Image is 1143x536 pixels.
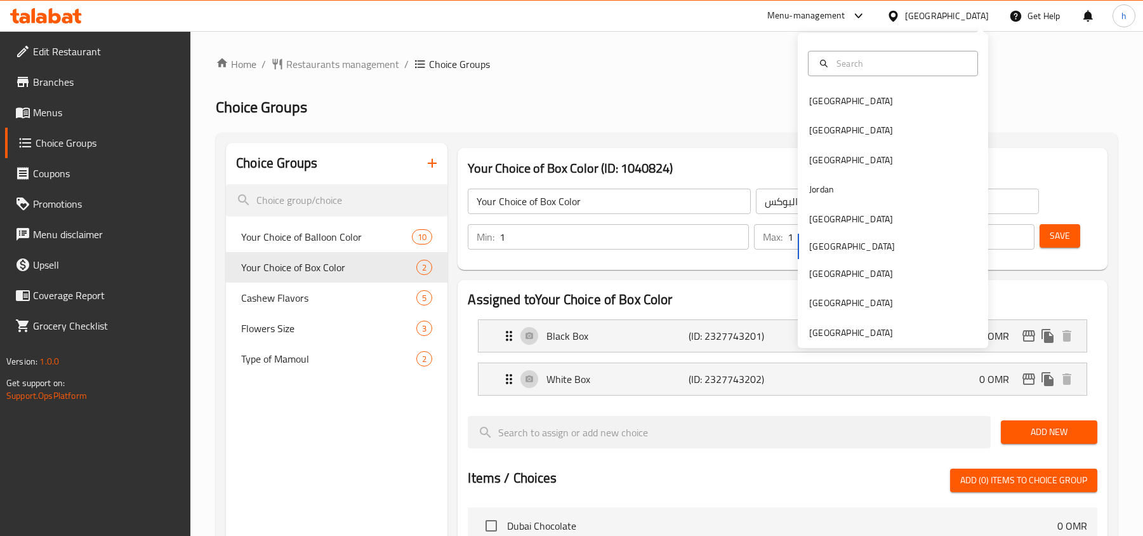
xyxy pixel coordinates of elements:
[1057,326,1076,345] button: delete
[468,416,991,448] input: search
[417,323,432,335] span: 3
[479,320,1087,352] div: Expand
[286,57,399,72] span: Restaurants management
[1057,370,1076,389] button: delete
[226,222,447,252] div: Your Choice of Balloon Color10
[809,123,893,137] div: [GEOGRAPHIC_DATA]
[429,57,490,72] span: Choice Groups
[33,105,181,120] span: Menus
[689,328,783,344] p: (ID: 2327743201)
[1050,228,1070,244] span: Save
[1057,518,1087,533] p: 0 OMR
[831,57,970,70] input: Search
[468,314,1097,358] li: Expand
[468,358,1097,401] li: Expand
[1001,420,1097,444] button: Add New
[412,229,432,245] div: Choices
[416,321,432,336] div: Choices
[36,135,181,151] span: Choice Groups
[950,469,1097,492] button: Add (0) items to choice group
[241,260,416,275] span: Your Choice of Box Color
[241,321,416,336] span: Flowers Size
[546,372,688,387] p: White Box
[809,212,893,226] div: [GEOGRAPHIC_DATA]
[5,311,191,341] a: Grocery Checklist
[216,57,256,72] a: Home
[33,74,181,90] span: Branches
[5,97,191,128] a: Menus
[809,326,893,340] div: [GEOGRAPHIC_DATA]
[1011,424,1087,440] span: Add New
[226,252,447,283] div: Your Choice of Box Color2
[417,262,432,274] span: 2
[417,292,432,304] span: 5
[5,189,191,219] a: Promotions
[241,290,416,305] span: Cashew Flavors
[960,472,1087,488] span: Add (0) items to choice group
[6,375,65,391] span: Get support on:
[1121,9,1126,23] span: h
[468,158,1097,178] h3: Your Choice of Box Color (ID: 1040824)
[5,36,191,67] a: Edit Restaurant
[417,353,432,365] span: 2
[468,290,1097,309] h2: Assigned to Your Choice of Box Color
[809,153,893,167] div: [GEOGRAPHIC_DATA]
[809,296,893,310] div: [GEOGRAPHIC_DATA]
[39,353,59,370] span: 1.0.0
[1019,326,1038,345] button: edit
[5,219,191,250] a: Menu disclaimer
[33,257,181,272] span: Upsell
[546,328,688,344] p: Black Box
[404,57,409,72] li: /
[226,283,447,313] div: Cashew Flavors5
[216,93,307,121] span: Choice Groups
[271,57,399,72] a: Restaurants management
[33,227,181,242] span: Menu disclaimer
[5,250,191,280] a: Upsell
[226,344,447,374] div: Type of Mamoul2
[468,469,557,488] h2: Items / Choices
[1038,370,1057,389] button: duplicate
[6,353,37,370] span: Version:
[767,8,845,23] div: Menu-management
[809,267,893,281] div: [GEOGRAPHIC_DATA]
[689,372,783,387] p: (ID: 2327743202)
[809,94,893,108] div: [GEOGRAPHIC_DATA]
[1038,326,1057,345] button: duplicate
[5,67,191,97] a: Branches
[33,288,181,303] span: Coverage Report
[1040,224,1080,248] button: Save
[33,166,181,181] span: Coupons
[905,9,989,23] div: [GEOGRAPHIC_DATA]
[763,229,783,245] p: Max:
[979,328,1019,344] p: 0 OMR
[5,158,191,189] a: Coupons
[33,44,181,59] span: Edit Restaurant
[416,290,432,305] div: Choices
[241,229,412,245] span: Your Choice of Balloon Color
[979,372,1019,387] p: 0 OMR
[261,57,266,72] li: /
[416,260,432,275] div: Choices
[809,182,834,196] div: Jordan
[507,518,1057,533] span: Dubai Chocolate
[5,280,191,311] a: Coverage Report
[226,184,447,217] input: search
[241,351,416,366] span: Type of Mamoul
[6,387,87,404] a: Support.OpsPlatform
[33,196,181,211] span: Promotions
[216,57,1118,72] nav: breadcrumb
[1019,370,1038,389] button: edit
[477,229,494,245] p: Min:
[413,231,432,243] span: 10
[236,154,317,173] h2: Choice Groups
[416,351,432,366] div: Choices
[5,128,191,158] a: Choice Groups
[226,313,447,344] div: Flowers Size3
[33,318,181,333] span: Grocery Checklist
[479,363,1087,395] div: Expand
